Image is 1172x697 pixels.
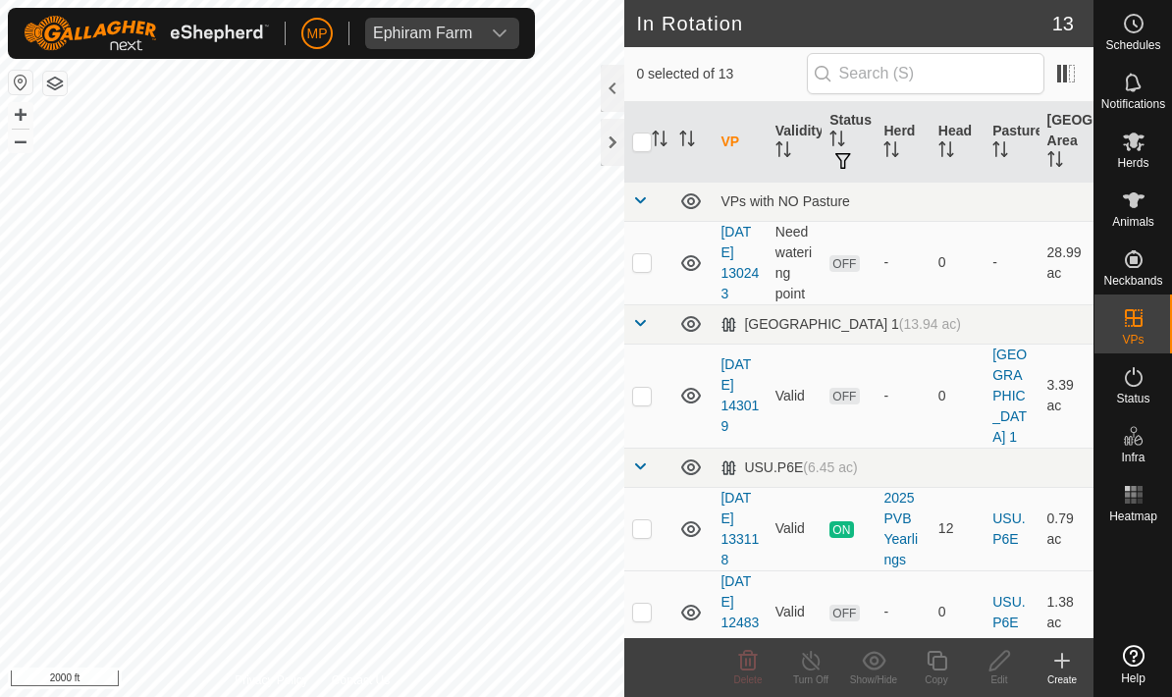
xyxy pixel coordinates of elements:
[775,144,791,160] p-sorticon: Activate to sort
[985,102,1039,183] th: Pasture
[636,12,1051,35] h2: In Rotation
[1094,637,1172,692] a: Help
[1103,275,1162,287] span: Neckbands
[931,102,985,183] th: Head
[968,672,1031,687] div: Edit
[9,71,32,94] button: Reset Map
[1121,452,1145,463] span: Infra
[803,459,857,475] span: (6.45 ac)
[883,488,922,570] div: 2025 PVB Yearlings
[931,344,985,448] td: 0
[985,221,1039,304] td: -
[899,316,961,332] span: (13.94 ac)
[720,573,759,651] a: [DATE] 124838
[992,510,1025,547] a: USU.P6E
[373,26,472,41] div: Ephiram Farm
[768,570,822,654] td: Valid
[829,605,859,621] span: OFF
[829,255,859,272] span: OFF
[720,193,1086,209] div: VPs with NO Pasture
[1039,221,1093,304] td: 28.99 ac
[1121,672,1145,684] span: Help
[883,144,899,160] p-sorticon: Activate to sort
[938,144,954,160] p-sorticon: Activate to sort
[679,134,695,149] p-sorticon: Activate to sort
[883,252,922,273] div: -
[992,144,1008,160] p-sorticon: Activate to sort
[1047,154,1063,170] p-sorticon: Activate to sort
[365,18,480,49] span: Ephiram Farm
[43,72,67,95] button: Map Layers
[720,316,960,333] div: [GEOGRAPHIC_DATA] 1
[905,672,968,687] div: Copy
[1101,98,1165,110] span: Notifications
[720,224,759,301] a: [DATE] 130243
[779,672,842,687] div: Turn Off
[1105,39,1160,51] span: Schedules
[807,53,1044,94] input: Search (S)
[1116,393,1149,404] span: Status
[992,347,1027,445] a: [GEOGRAPHIC_DATA] 1
[1039,487,1093,570] td: 0.79 ac
[9,129,32,152] button: –
[1109,510,1157,522] span: Heatmap
[652,134,667,149] p-sorticon: Activate to sort
[720,356,759,434] a: [DATE] 143019
[1117,157,1148,169] span: Herds
[720,459,857,476] div: USU.P6E
[931,221,985,304] td: 0
[720,490,759,567] a: [DATE] 133118
[931,570,985,654] td: 0
[1052,9,1074,38] span: 13
[822,102,876,183] th: Status
[9,103,32,127] button: +
[992,594,1025,630] a: USU.P6E
[1112,216,1154,228] span: Animals
[1031,672,1093,687] div: Create
[829,388,859,404] span: OFF
[332,671,390,689] a: Contact Us
[734,674,763,685] span: Delete
[636,64,806,84] span: 0 selected of 13
[768,102,822,183] th: Validity
[307,24,328,44] span: MP
[713,102,767,183] th: VP
[768,487,822,570] td: Valid
[235,671,308,689] a: Privacy Policy
[768,221,822,304] td: Need watering point
[829,134,845,149] p-sorticon: Activate to sort
[1122,334,1144,346] span: VPs
[1039,570,1093,654] td: 1.38 ac
[1039,102,1093,183] th: [GEOGRAPHIC_DATA] Area
[829,521,853,538] span: ON
[876,102,930,183] th: Herd
[768,344,822,448] td: Valid
[480,18,519,49] div: dropdown trigger
[24,16,269,51] img: Gallagher Logo
[1039,344,1093,448] td: 3.39 ac
[842,672,905,687] div: Show/Hide
[883,386,922,406] div: -
[883,602,922,622] div: -
[931,487,985,570] td: 12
